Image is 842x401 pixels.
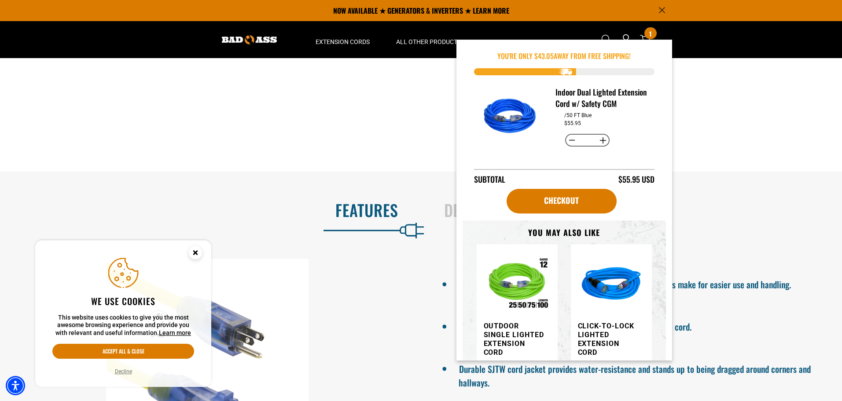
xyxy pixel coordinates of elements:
[444,201,824,219] h2: Details & Specs
[52,314,194,337] p: This website uses cookies to give you the most awesome browsing experience and provide you with r...
[564,112,592,118] dd: /50 FT Blue
[35,240,211,387] aside: Cookie Consent
[180,240,211,268] button: Close this option
[578,251,640,397] a: blue Click-to-Lock Lighted Extension Cord
[112,367,135,376] button: Decline
[459,360,812,389] li: Durable SJTW cord jacket provides water-resistance and stands up to being dragged around corners ...
[383,21,474,58] summary: All Other Products
[484,251,551,318] img: Outdoor Single Lighted Extension Cord
[649,30,651,37] span: 1
[578,322,640,357] h3: Click-to-Lock Lighted Extension Cord
[538,51,554,61] span: 43.05
[456,40,672,361] div: Item added to your cart
[6,376,25,395] div: Accessibility Menu
[302,21,383,58] summary: Extension Cords
[474,21,527,58] summary: Apparel
[18,201,398,219] h2: Features
[474,51,654,61] p: You're Only $ away from free shipping!
[578,251,645,318] img: blue
[618,173,654,185] div: $55.95 USD
[555,86,647,109] h3: Indoor Dual Lighted Extension Cord w/ Safety CGM
[564,120,581,126] dd: $55.95
[52,344,194,359] button: Accept all & close
[579,133,596,148] input: Quantity for Indoor Dual Lighted Extension Cord w/ Safety CGM
[474,173,505,185] div: Subtotal
[477,228,652,238] h3: You may also like
[481,86,543,148] img: blue
[159,329,191,336] a: This website uses cookies to give you the most awesome browsing experience and provide you with r...
[52,295,194,307] h2: We use cookies
[619,21,633,58] a: Open this option
[396,38,461,46] span: All Other Products
[316,38,370,46] span: Extension Cords
[599,33,614,47] summary: Search
[638,34,652,45] a: cart
[484,251,545,397] a: Outdoor Single Lighted Extension Cord Outdoor Single Lighted Extension Cord
[222,35,277,44] img: Bad Ass Extension Cords
[487,38,514,46] span: Apparel
[507,189,617,213] a: cart
[484,322,545,357] h3: Outdoor Single Lighted Extension Cord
